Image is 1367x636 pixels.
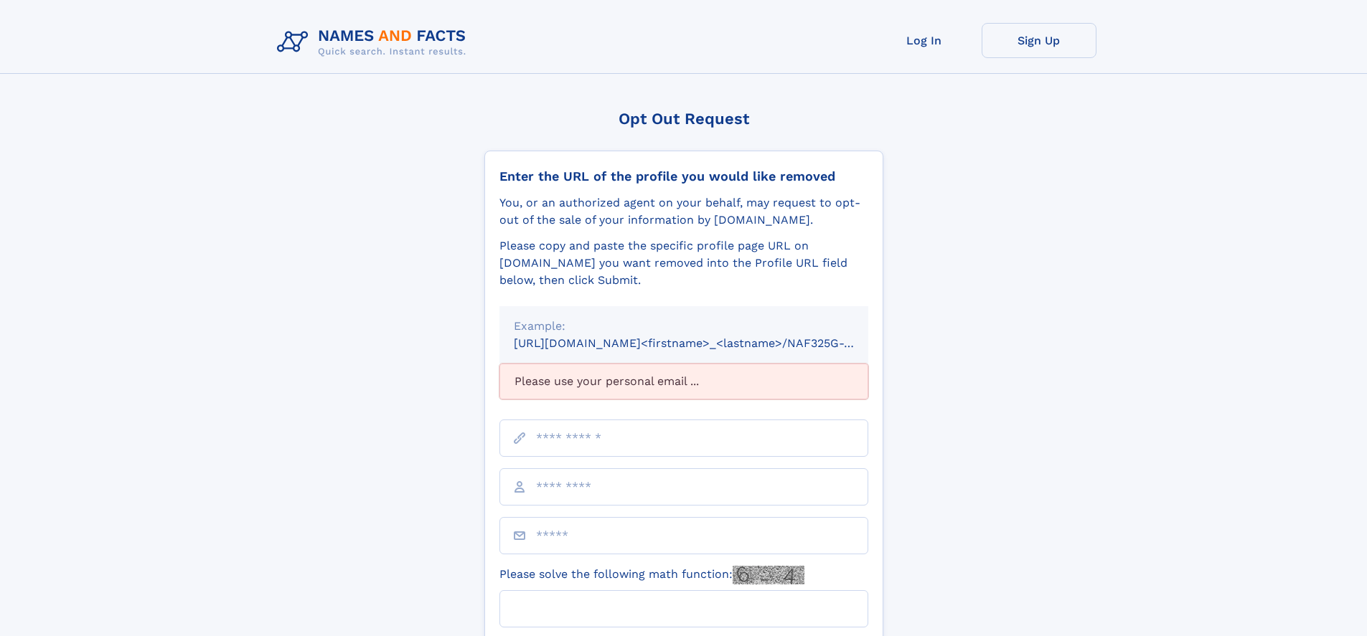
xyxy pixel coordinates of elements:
small: [URL][DOMAIN_NAME]<firstname>_<lastname>/NAF325G-xxxxxxxx [514,336,896,350]
div: Please copy and paste the specific profile page URL on [DOMAIN_NAME] you want removed into the Pr... [499,237,868,289]
div: You, or an authorized agent on your behalf, may request to opt-out of the sale of your informatio... [499,194,868,229]
div: Enter the URL of the profile you would like removed [499,169,868,184]
div: Please use your personal email ... [499,364,868,399]
div: Example: [514,318,854,335]
a: Log In [867,23,982,58]
div: Opt Out Request [484,110,883,128]
a: Sign Up [982,23,1096,58]
img: Logo Names and Facts [271,23,478,62]
label: Please solve the following math function: [499,566,804,584]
